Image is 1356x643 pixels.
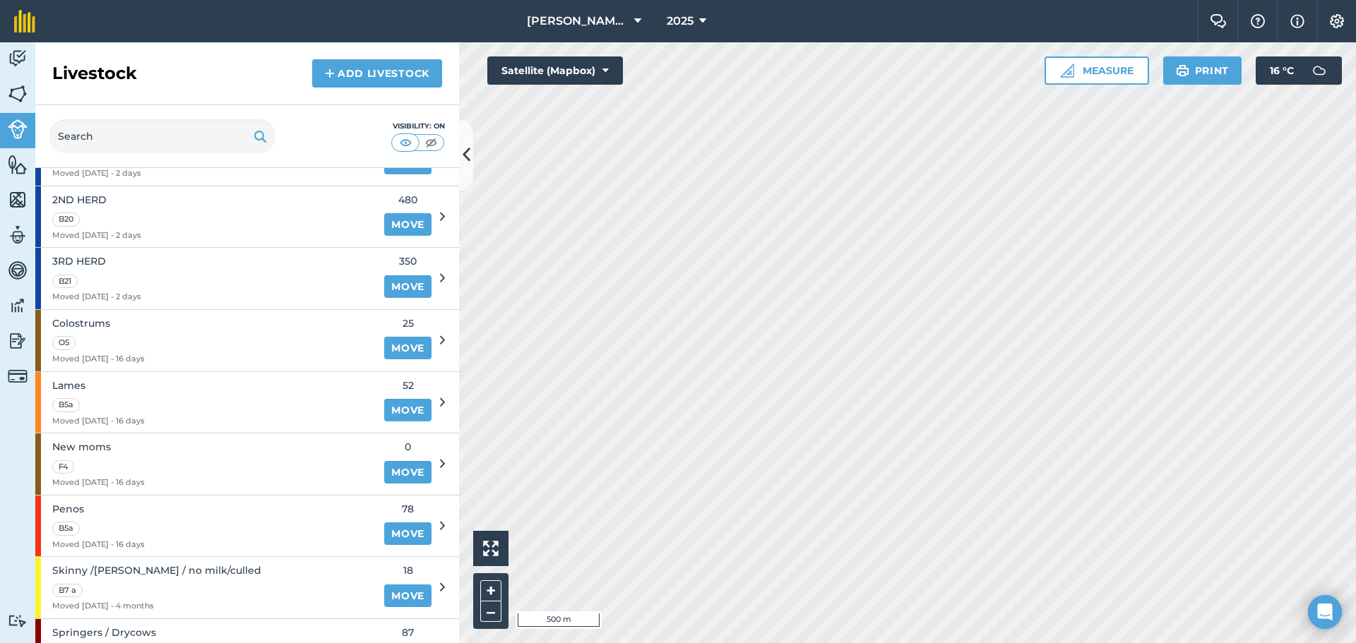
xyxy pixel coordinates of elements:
[8,366,28,386] img: svg+xml;base64,PD94bWwgdmVyc2lvbj0iMS4wIiBlbmNvZGluZz0idXRmLTgiPz4KPCEtLSBHZW5lcmF0b3I6IEFkb2JlIE...
[384,625,432,640] span: 87
[52,600,261,613] span: Moved [DATE] - 4 months
[1249,14,1266,28] img: A question mark icon
[384,253,432,269] span: 350
[384,275,432,298] a: Move
[1270,56,1294,85] span: 16 ° C
[8,224,28,246] img: svg+xml;base64,PD94bWwgdmVyc2lvbj0iMS4wIiBlbmNvZGluZz0idXRmLTgiPz4KPCEtLSBHZW5lcmF0b3I6IEFkb2JlIE...
[35,495,376,557] a: PenosB5aMoved [DATE] - 16 days
[384,213,432,236] a: Move
[1256,56,1342,85] button: 16 °C
[35,310,376,371] a: ColostrumsO5Moved [DATE] - 16 days
[52,501,145,517] span: Penos
[384,378,432,393] span: 52
[14,10,35,32] img: fieldmargin Logo
[527,13,629,30] span: [PERSON_NAME][GEOGRAPHIC_DATA]
[52,378,145,393] span: Lames
[52,563,261,578] span: Skinny /[PERSON_NAME] / no milk/culled
[52,253,141,269] span: 3RD HERD
[480,580,501,601] button: +
[1176,62,1189,79] img: svg+xml;base64,PHN2ZyB4bWxucz0iaHR0cDovL3d3dy53My5vcmcvMjAwMC9zdmciIHdpZHRoPSIxOSIgaGVpZ2h0PSIyNC...
[1210,14,1227,28] img: Two speech bubbles overlapping with the left bubble in the forefront
[384,522,432,545] a: Move
[384,501,432,517] span: 78
[397,136,415,150] img: svg+xml;base64,PHN2ZyB4bWxucz0iaHR0cDovL3d3dy53My5vcmcvMjAwMC9zdmciIHdpZHRoPSI1MCIgaGVpZ2h0PSI0MC...
[391,121,445,132] div: Visibility: On
[52,229,141,242] span: Moved [DATE] - 2 days
[52,336,76,350] div: O5
[384,399,432,421] a: Move
[422,136,440,150] img: svg+xml;base64,PHN2ZyB4bWxucz0iaHR0cDovL3d3dy53My5vcmcvMjAwMC9zdmciIHdpZHRoPSI1MCIgaGVpZ2h0PSI0MC...
[8,154,28,175] img: svg+xml;base64,PHN2ZyB4bWxucz0iaHR0cDovL3d3dy53My5vcmcvMjAwMC9zdmciIHdpZHRoPSI1NiIgaGVpZ2h0PSI2MC...
[384,337,432,359] a: Move
[52,212,80,227] div: B20
[52,625,156,640] span: Springers / Drycows
[52,398,80,412] div: B5a
[667,13,694,30] span: 2025
[1290,13,1304,30] img: svg+xml;base64,PHN2ZyB4bWxucz0iaHR0cDovL3d3dy53My5vcmcvMjAwMC9zdmciIHdpZHRoPSIxNyIgaGVpZ2h0PSIxNy...
[52,439,145,455] span: New moms
[1308,595,1342,629] div: Open Intercom Messenger
[8,189,28,210] img: svg+xml;base64,PHN2ZyB4bWxucz0iaHR0cDovL3d3dy53My5vcmcvMjAwMC9zdmciIHdpZHRoPSI1NiIgaGVpZ2h0PSI2MC...
[1045,56,1149,85] button: Measure
[49,119,275,153] input: Search
[1060,64,1074,78] img: Ruler icon
[52,316,145,331] span: Colostrums
[52,415,145,428] span: Moved [DATE] - 16 days
[52,476,145,489] span: Moved [DATE] - 16 days
[8,48,28,69] img: svg+xml;base64,PD94bWwgdmVyc2lvbj0iMS4wIiBlbmNvZGluZz0idXRmLTgiPz4KPCEtLSBHZW5lcmF0b3I6IEFkb2JlIE...
[35,248,376,309] a: 3RD HERDB21Moved [DATE] - 2 days
[8,119,28,139] img: svg+xml;base64,PD94bWwgdmVyc2lvbj0iMS4wIiBlbmNvZGluZz0idXRmLTgiPz4KPCEtLSBHZW5lcmF0b3I6IEFkb2JlIE...
[384,316,432,331] span: 25
[52,522,80,536] div: B5a
[52,192,141,208] span: 2ND HERD
[8,295,28,316] img: svg+xml;base64,PD94bWwgdmVyc2lvbj0iMS4wIiBlbmNvZGluZz0idXRmLTgiPz4KPCEtLSBHZW5lcmF0b3I6IEFkb2JlIE...
[52,62,137,85] h2: Livestock
[384,563,432,578] span: 18
[35,433,376,495] a: New momsF4Moved [DATE] - 16 days
[52,460,74,474] div: F4
[384,439,432,455] span: 0
[52,353,145,366] span: Moved [DATE] - 16 days
[384,584,432,607] a: Move
[8,260,28,281] img: svg+xml;base64,PD94bWwgdmVyc2lvbj0iMS4wIiBlbmNvZGluZz0idXRmLTgiPz4KPCEtLSBHZW5lcmF0b3I6IEFkb2JlIE...
[254,128,267,145] img: svg+xml;base64,PHN2ZyB4bWxucz0iaHR0cDovL3d3dy53My5vcmcvMjAwMC9zdmciIHdpZHRoPSIxOSIgaGVpZ2h0PSIyNC...
[52,275,78,289] div: B21
[52,584,83,598] div: B7 a
[1305,56,1333,85] img: svg+xml;base64,PD94bWwgdmVyc2lvbj0iMS4wIiBlbmNvZGluZz0idXRmLTgiPz4KPCEtLSBHZW5lcmF0b3I6IEFkb2JlIE...
[8,83,28,104] img: svg+xml;base64,PHN2ZyB4bWxucz0iaHR0cDovL3d3dy53My5vcmcvMjAwMC9zdmciIHdpZHRoPSI1NiIgaGVpZ2h0PSI2MC...
[325,65,335,82] img: svg+xml;base64,PHN2ZyB4bWxucz0iaHR0cDovL3d3dy53My5vcmcvMjAwMC9zdmciIHdpZHRoPSIxNCIgaGVpZ2h0PSIyNC...
[35,186,376,248] a: 2ND HERDB20Moved [DATE] - 2 days
[480,601,501,622] button: –
[384,192,432,208] span: 480
[52,291,141,304] span: Moved [DATE] - 2 days
[483,541,499,556] img: Four arrows, one pointing top left, one top right, one bottom right and the last bottom left
[1328,14,1345,28] img: A cog icon
[8,614,28,627] img: svg+xml;base64,PD94bWwgdmVyc2lvbj0iMS4wIiBlbmNvZGluZz0idXRmLTgiPz4KPCEtLSBHZW5lcmF0b3I6IEFkb2JlIE...
[52,167,141,180] span: Moved [DATE] - 2 days
[1163,56,1242,85] button: Print
[35,557,376,618] a: Skinny /[PERSON_NAME] / no milk/culledB7 aMoved [DATE] - 4 months
[8,330,28,351] img: svg+xml;base64,PD94bWwgdmVyc2lvbj0iMS4wIiBlbmNvZGluZz0idXRmLTgiPz4KPCEtLSBHZW5lcmF0b3I6IEFkb2JlIE...
[52,539,145,551] span: Moved [DATE] - 16 days
[487,56,623,85] button: Satellite (Mapbox)
[35,372,376,433] a: LamesB5aMoved [DATE] - 16 days
[384,461,432,483] a: Move
[312,59,442,88] a: Add Livestock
